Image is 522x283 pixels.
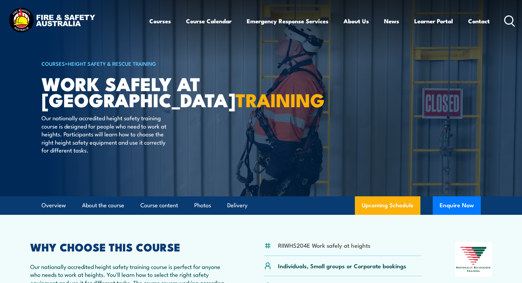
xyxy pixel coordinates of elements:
a: Course Calendar [186,12,232,30]
button: Enquire Now [433,196,481,215]
p: Our nationally accredited height safety training course is designed for people who need to work a... [42,114,167,154]
a: COURSES [42,60,65,67]
strong: TRAINING [235,85,325,113]
a: Course content [140,196,178,214]
li: RIIWHS204E Work safely at heights [278,241,370,249]
a: News [384,12,399,30]
h6: > [42,59,211,67]
a: Emergency Response Services [247,12,328,30]
a: Height Safety & Rescue Training [68,60,156,67]
a: Photos [194,196,211,214]
a: Courses [149,12,171,30]
h2: WHY CHOOSE THIS COURSE [30,242,231,251]
a: Learner Portal [414,12,453,30]
a: Upcoming Schedule [355,196,420,215]
a: About Us [344,12,369,30]
a: About the course [82,196,124,214]
h1: Work Safely at [GEOGRAPHIC_DATA] [42,75,211,107]
a: Overview [42,196,66,214]
p: Individuals, Small groups or Corporate bookings [278,262,406,270]
img: Nationally Recognised Training logo. [455,242,492,277]
a: Contact [468,12,490,30]
a: Delivery [227,196,247,214]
